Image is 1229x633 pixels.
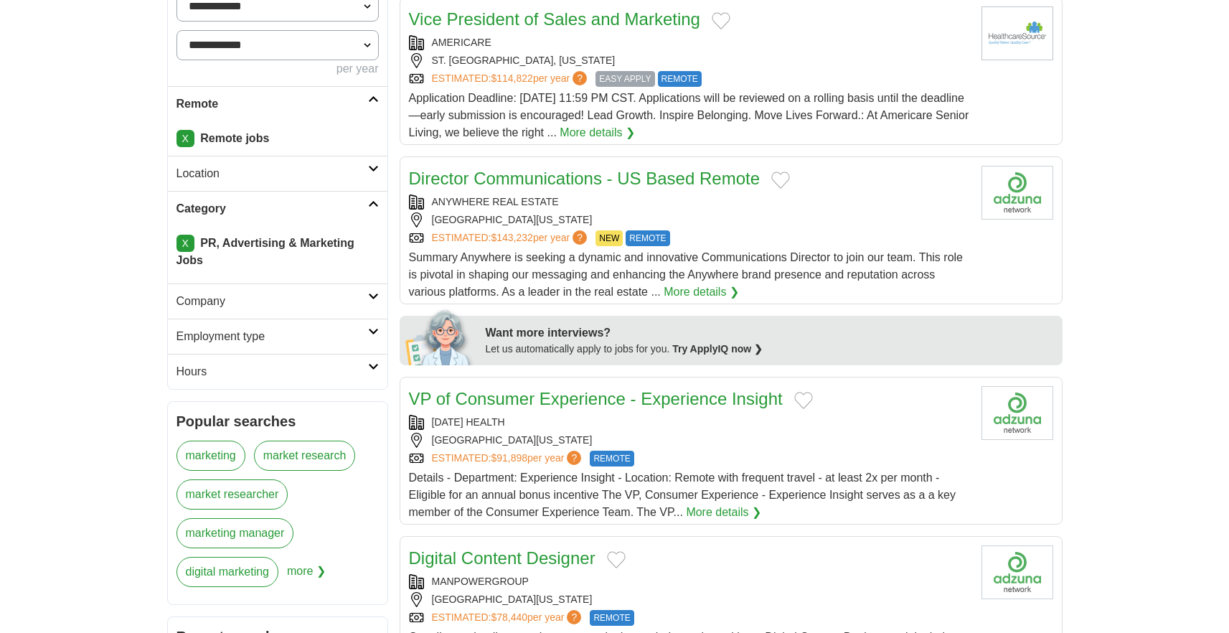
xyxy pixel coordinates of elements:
div: Want more interviews? [486,324,1054,342]
span: $143,232 [491,232,532,243]
span: REMOTE [626,230,669,246]
a: More details ❯ [686,504,761,521]
a: ESTIMATED:$143,232per year? [432,230,590,246]
a: Director Communications - US Based Remote [409,169,761,188]
span: $78,440 [491,611,527,623]
span: ? [573,71,587,85]
img: Americare Group logo [981,6,1053,60]
a: marketing manager [176,518,294,548]
span: Application Deadline: [DATE] 11:59 PM CST. Applications will be reviewed on a rolling basis until... [409,92,969,139]
strong: Remote jobs [200,132,269,144]
a: Digital Content Designer [409,548,595,568]
span: REMOTE [590,451,634,466]
span: EASY APPLY [595,71,654,87]
a: market researcher [176,479,288,510]
a: X [176,130,194,147]
img: Company logo [981,166,1053,220]
h2: Hours [176,363,368,380]
a: VP of Consumer Experience - Experience Insight [409,389,783,408]
a: Vice President of Sales and Marketing [409,9,700,29]
div: [GEOGRAPHIC_DATA][US_STATE] [409,212,970,228]
div: per year [176,60,379,78]
div: [GEOGRAPHIC_DATA][US_STATE] [409,433,970,448]
div: ANYWHERE REAL ESTATE [409,194,970,210]
a: Location [168,156,387,191]
a: ESTIMATED:$78,440per year? [432,610,585,626]
a: marketing [176,441,245,471]
span: REMOTE [658,71,702,87]
a: Category [168,191,387,226]
div: MANPOWERGROUP [409,574,970,589]
h2: Company [176,293,368,310]
a: Hours [168,354,387,389]
span: REMOTE [590,610,634,626]
div: ST. [GEOGRAPHIC_DATA], [US_STATE] [409,53,970,68]
button: Add to favorite jobs [794,392,813,409]
a: Employment type [168,319,387,354]
img: Company logo [981,545,1053,599]
h2: Employment type [176,328,368,345]
a: ESTIMATED:$114,822per year? [432,71,590,87]
a: X [176,235,194,252]
span: more ❯ [287,557,326,596]
img: Company logo [981,386,1053,440]
span: ? [567,451,581,465]
img: apply-iq-scientist.png [405,308,475,365]
span: $91,898 [491,452,527,464]
a: More details ❯ [560,124,635,141]
button: Add to favorite jobs [607,551,626,568]
div: [DATE] HEALTH [409,415,970,430]
h2: Popular searches [176,411,379,432]
h2: Remote [176,95,368,113]
h2: Location [176,165,368,182]
a: More details ❯ [664,283,739,301]
a: Company [168,283,387,319]
div: [GEOGRAPHIC_DATA][US_STATE] [409,592,970,607]
a: Remote [168,86,387,121]
button: Add to favorite jobs [712,12,730,29]
div: Let us automatically apply to jobs for you. [486,342,1054,357]
strong: PR, Advertising & Marketing Jobs [176,237,354,266]
a: AMERICARE [432,37,491,48]
h2: Category [176,200,368,217]
button: Add to favorite jobs [771,172,790,189]
span: $114,822 [491,72,532,84]
span: Summary Anywhere is seeking a dynamic and innovative Communications Director to join our team. Th... [409,251,964,298]
span: ? [573,230,587,245]
a: ESTIMATED:$91,898per year? [432,451,585,466]
a: Try ApplyIQ now ❯ [672,343,763,355]
span: Details - Department: Experience Insight - Location: Remote with frequent travel - at least 2x pe... [409,472,956,518]
a: market research [254,441,356,471]
span: ? [567,610,581,624]
span: NEW [595,230,623,246]
a: digital marketing [176,557,279,587]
